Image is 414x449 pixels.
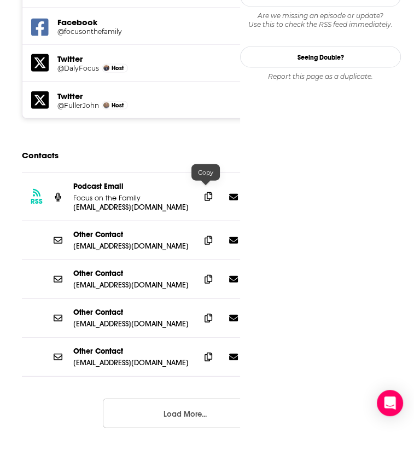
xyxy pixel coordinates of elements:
[73,230,191,239] p: Other Contact
[57,101,99,110] a: @FullerJohn
[103,65,109,71] img: Jim Daly
[112,102,124,109] span: Host
[240,72,401,81] div: Report this page as a duplicate.
[103,399,267,428] button: Load More...
[73,280,191,290] p: [EMAIL_ADDRESS][DOMAIN_NAME]
[73,347,191,356] p: Other Contact
[73,193,191,203] p: Focus on the Family
[73,269,191,278] p: Other Contact
[57,27,136,36] h5: @focusonthefamily
[73,319,191,329] p: [EMAIL_ADDRESS][DOMAIN_NAME]
[73,241,191,251] p: [EMAIL_ADDRESS][DOMAIN_NAME]
[377,390,403,416] div: Open Intercom Messenger
[57,91,300,101] h5: Twitter
[22,145,59,166] h2: Contacts
[73,182,191,191] p: Podcast Email
[57,17,300,27] h5: Facebook
[112,65,124,72] span: Host
[73,358,191,367] p: [EMAIL_ADDRESS][DOMAIN_NAME]
[57,54,300,64] h5: Twitter
[103,102,109,108] img: John Fuller
[31,197,43,206] h3: RSS
[73,308,191,317] p: Other Contact
[240,11,401,29] div: Are we missing an episode or update? Use this to check the RSS feed immediately.
[191,164,220,181] div: Copy
[57,64,99,72] a: @DalyFocus
[240,47,401,68] a: Seeing Double?
[57,27,300,36] a: @focusonthefamily
[73,203,191,212] p: [EMAIL_ADDRESS][DOMAIN_NAME]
